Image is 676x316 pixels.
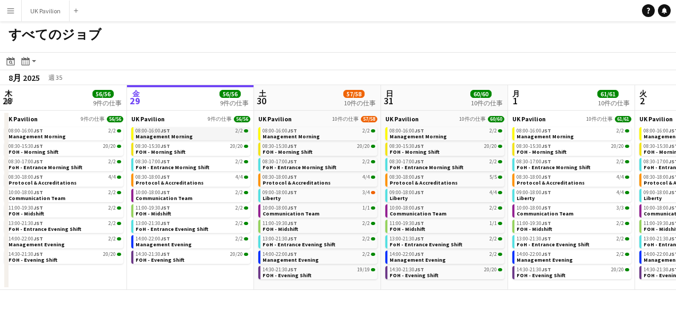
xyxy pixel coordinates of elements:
span: 14:30-21:30 [9,252,43,257]
span: 2/2 [108,221,116,226]
span: JST [288,266,297,273]
span: Communication Team [390,210,446,217]
span: 2/2 [235,221,243,226]
span: Communication Team [9,195,65,202]
span: 2/2 [108,236,116,242]
span: JST [160,204,170,211]
span: JST [160,143,170,149]
span: 木 [4,89,12,98]
span: FoH - Entrance Morning Shift [263,164,336,171]
span: 11:00-19:30 [263,221,297,226]
span: 08:00-16:00 [9,128,43,134]
a: 14:00-22:00JST2/2Management Evening [263,251,375,263]
a: 13:00-21:30JST2/2FoH - Entrance Evening Shift [136,220,248,232]
span: 2/2 [362,236,370,242]
span: JST [542,127,551,134]
a: 08:30-18:00JST4/4Protocol & Accreditations [136,173,248,186]
span: 20/20 [103,252,116,257]
span: Protocol & Accreditations [390,179,458,186]
span: 14:30-21:30 [136,252,170,257]
span: JST [415,220,424,227]
span: JST [415,143,424,149]
span: JST [160,189,170,196]
span: FOH - Midshift [517,226,552,232]
a: 08:00-16:00JST2/2Management Morning [390,127,502,139]
span: 4/4 [489,190,497,195]
a: 10:00-18:00JST2/2Communication Team [136,189,248,201]
span: 2/2 [616,159,624,164]
span: UK Pavilion [512,115,546,123]
a: 09:00-18:00JST4/4Liberty [517,189,629,201]
a: 13:00-21:30JST2/2FoH - Entrance Evening Shift [390,235,502,247]
span: 2/2 [235,128,243,134]
a: 09:00-18:00JST4/4Liberty [390,189,502,201]
span: 10:00-18:00 [9,190,43,195]
span: 10:00-18:00 [517,205,551,211]
div: UK Pavilion10件の仕事57/5808:00-16:00JST2/2Management Morning08:30-15:30JST20/20FOH - Morning Shift08... [258,115,377,281]
span: 13:00-21:30 [9,221,43,226]
span: 08:30-17:00 [9,159,43,164]
span: 2/2 [489,252,497,257]
a: 14:30-21:30JST20/20FOH - Evening Shift [136,251,248,263]
a: 08:30-18:00JST4/4Protocol & Accreditations [517,173,629,186]
span: 週 35 [42,73,69,81]
a: UK Pavilion9件の仕事56/56 [131,115,250,123]
a: 08:30-15:30JST20/20FOH - Morning Shift [390,143,502,155]
a: 08:30-18:00JST4/4Protocol & Accreditations [263,173,375,186]
span: 11:00-19:30 [9,205,43,211]
span: JST [160,235,170,242]
span: 4/4 [362,174,370,180]
a: 08:00-16:00JST2/2Management Morning [136,127,248,139]
span: 2/2 [235,159,243,164]
span: JST [542,220,551,227]
span: Management Morning [263,133,320,140]
span: Protocol & Accreditations [9,179,77,186]
span: UK Pavilion [258,115,292,123]
span: JST [542,266,551,273]
span: 08:30-15:30 [136,144,170,149]
span: JST [160,251,170,257]
span: FoH - Entrance Evening Shift [263,241,335,248]
span: 2/2 [489,205,497,211]
div: UK Pavilion9件の仕事56/5608:00-16:00JST2/2Management Morning08:30-15:30JST20/20FOH - Morning Shift08:... [131,115,250,266]
a: 08:30-18:00JST5/5Protocol & Accreditations [390,173,502,186]
span: 57/58 [361,116,377,122]
span: FOH - Midshift [9,210,44,217]
span: FOH - Morning Shift [390,148,440,155]
span: 08:30-17:00 [136,159,170,164]
span: FoH - Entrance Morning Shift [136,164,209,171]
span: 61/61 [615,116,631,122]
a: 11:00-19:30JST2/2FOH - Midshift [136,204,248,217]
a: 08:30-15:30JST20/20FOH - Morning Shift [9,143,121,155]
button: UK Pavilion [22,1,70,21]
span: 20/20 [611,144,624,149]
a: 08:30-17:00JST2/2FoH - Entrance Morning Shift [263,158,375,170]
span: JST [415,189,424,196]
span: 13:00-21:30 [390,236,424,242]
span: JST [160,158,170,165]
span: FoH - Entrance Morning Shift [517,164,590,171]
span: 09:00-18:00 [390,190,424,195]
span: Protocol & Accreditations [263,179,331,186]
span: JST [33,204,43,211]
span: UK Pavilion [131,115,165,123]
span: FoH - Entrance Morning Shift [390,164,463,171]
a: 09:00-18:00JST3/4Liberty [263,189,375,201]
a: UK Pavilion10件の仕事60/60 [385,115,504,123]
span: UK Pavilion [4,115,38,123]
span: FOH - Evening Shift [136,256,184,263]
span: Liberty [390,195,408,202]
span: JST [288,235,297,242]
span: 2/2 [362,159,370,164]
span: 09:00-18:00 [263,190,297,195]
span: 08:00-16:00 [136,128,170,134]
a: 14:00-22:00JST2/2Management Evening [9,235,121,247]
span: FOH - Midshift [390,226,425,232]
span: 08:30-15:30 [263,144,297,149]
a: 08:30-15:30JST20/20FOH - Morning Shift [263,143,375,155]
span: JST [33,127,43,134]
span: 19/19 [357,267,370,272]
span: 10件の仕事 [586,116,613,122]
span: Protocol & Accreditations [517,179,585,186]
span: JST [415,235,424,242]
